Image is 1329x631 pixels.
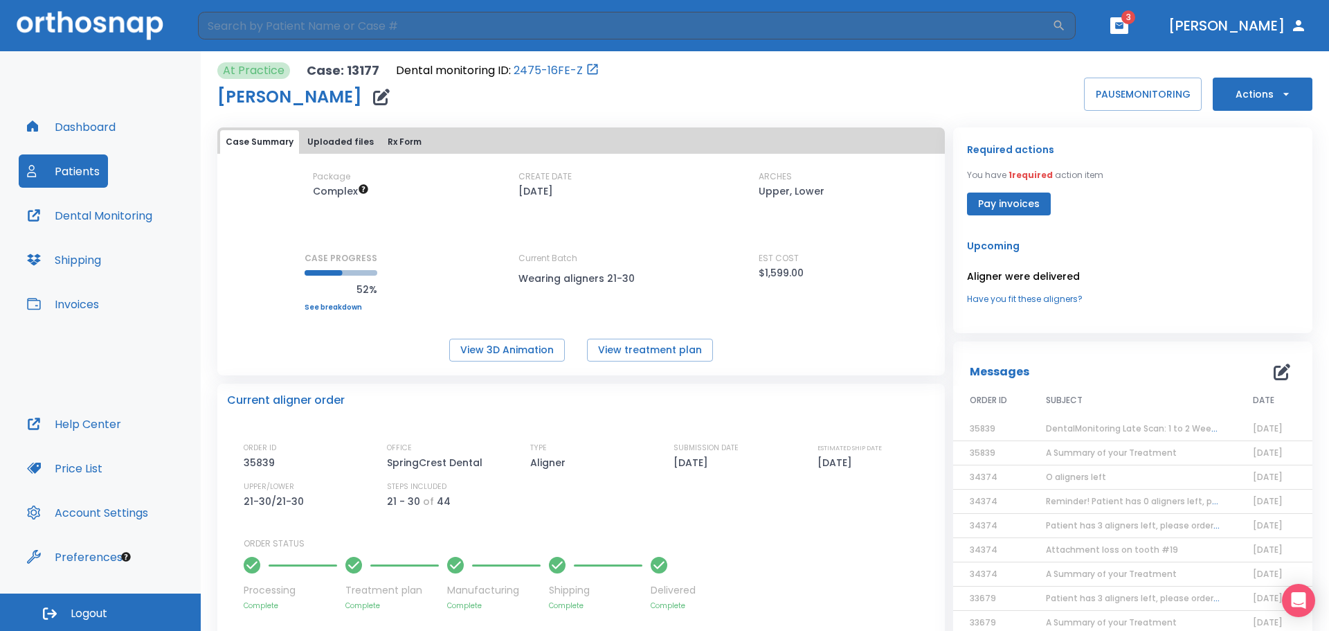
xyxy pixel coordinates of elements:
p: Required actions [967,141,1054,158]
span: ORDER ID [970,394,1007,407]
p: 21-30/21-30 [244,493,309,510]
p: ARCHES [759,170,792,183]
span: [DATE] [1253,447,1283,459]
div: Tooltip anchor [120,551,132,563]
span: [DATE] [1253,616,1283,628]
span: [DATE] [1253,592,1283,604]
p: [DATE] [673,454,713,471]
span: [DATE] [1253,544,1283,556]
div: tabs [220,130,942,154]
span: [DATE] [1253,471,1283,483]
p: 21 - 30 [387,493,420,510]
span: DentalMonitoring Late Scan: 1 to 2 Weeks Notification [1046,423,1273,434]
p: Case: 13177 [307,62,379,79]
button: Shipping [19,243,109,276]
p: CREATE DATE [518,170,572,183]
p: TYPE [530,442,547,454]
span: 35839 [970,423,995,434]
span: Patient has 3 aligners left, please order next set! [1046,519,1254,531]
p: Complete [345,601,439,611]
a: See breakdown [305,303,377,312]
button: View 3D Animation [449,339,565,362]
p: SUBMISSION DATE [673,442,739,454]
span: 35839 [970,447,995,459]
span: 34374 [970,568,997,580]
p: Complete [244,601,337,611]
p: ORDER STATUS [244,537,935,550]
span: Reminder! Patient has 0 aligners left, please order next set! [1046,495,1301,507]
button: Account Settings [19,496,156,529]
p: Delivered [651,583,696,598]
span: DATE [1253,394,1274,407]
a: Preferences [19,540,131,574]
p: Messages [970,364,1029,380]
p: UPPER/LOWER [244,481,294,493]
button: View treatment plan [587,339,713,362]
p: Complete [447,601,541,611]
img: Orthosnap [17,11,163,39]
p: Shipping [549,583,642,598]
button: Case Summary [220,130,299,154]
button: Pay invoices [967,193,1051,215]
button: Uploaded files [302,130,379,154]
button: [PERSON_NAME] [1163,13,1312,38]
span: O aligners left [1046,471,1106,483]
div: Open patient in dental monitoring portal [396,62,599,79]
h1: [PERSON_NAME] [217,89,362,105]
span: Attachment loss on tooth #19 [1046,544,1178,556]
p: Package [313,170,350,183]
span: 33679 [970,616,996,628]
button: Dental Monitoring [19,199,161,232]
button: PAUSEMONITORING [1084,78,1202,111]
p: EST COST [759,252,799,265]
span: 33679 [970,592,996,604]
span: 34374 [970,471,997,483]
p: 52% [305,281,377,298]
p: [DATE] [518,183,553,199]
p: ESTIMATED SHIP DATE [817,442,882,454]
p: Current Batch [518,252,643,265]
span: SUBJECT [1046,394,1083,407]
p: 44 [437,493,451,510]
span: Patient has 3 aligners left, please order next set! [1046,592,1254,604]
span: Up to 50 Steps (100 aligners) [313,184,369,198]
span: A Summary of your Treatment [1046,616,1177,628]
button: Help Center [19,407,129,441]
span: [DATE] [1253,495,1283,507]
span: A Summary of your Treatment [1046,447,1177,459]
span: 3 [1121,10,1135,24]
span: [DATE] [1253,568,1283,580]
p: OFFICE [387,442,412,454]
p: Upcoming [967,238,1299,254]
button: Invoices [19,287,107,321]
p: Aligner were delivered [967,268,1299,285]
span: [DATE] [1253,519,1283,531]
p: SpringCrest Dental [387,454,487,471]
p: 35839 [244,454,280,471]
p: Wearing aligners 21-30 [518,270,643,287]
button: Actions [1213,78,1312,111]
button: Price List [19,452,111,485]
p: CASE PROGRESS [305,252,377,265]
div: Open Intercom Messenger [1282,584,1315,617]
p: Processing [244,583,337,598]
p: Treatment plan [345,583,439,598]
span: 34374 [970,519,997,531]
input: Search by Patient Name or Case # [198,12,1052,39]
button: Patients [19,154,108,188]
span: 1 required [1009,169,1053,181]
p: You have action item [967,169,1103,181]
p: At Practice [223,62,284,79]
p: STEPS INCLUDED [387,481,446,493]
p: [DATE] [817,454,857,471]
span: A Summary of your Treatment [1046,568,1177,580]
p: Complete [651,601,696,611]
p: ORDER ID [244,442,276,454]
span: 34374 [970,495,997,507]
